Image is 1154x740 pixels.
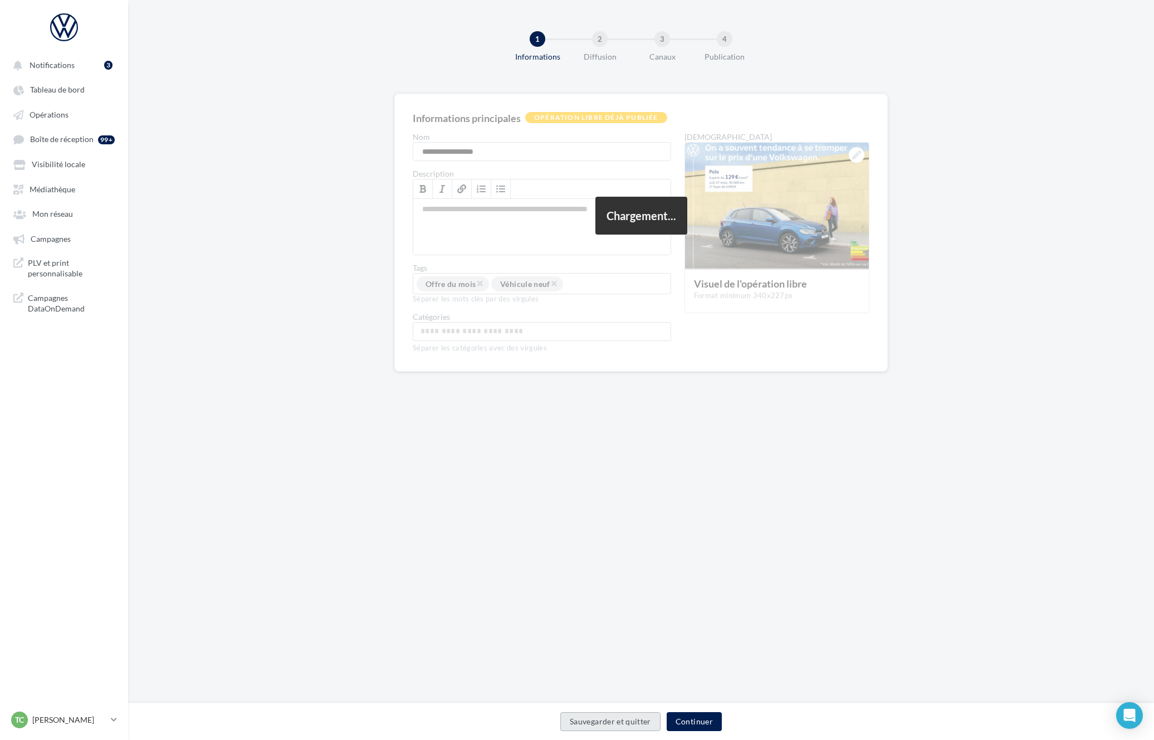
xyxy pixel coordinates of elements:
[30,60,75,70] span: Notifications
[98,135,115,144] div: 99+
[592,31,608,47] div: 2
[7,253,121,284] a: PLV et print personnalisable
[7,228,121,249] a: Campagnes
[7,55,117,75] button: Notifications 3
[564,51,635,62] div: Diffusion
[7,154,121,174] a: Visibilité locale
[7,203,121,223] a: Mon réseau
[530,31,545,47] div: 1
[717,31,732,47] div: 4
[667,712,722,731] button: Continuer
[1116,702,1143,729] div: Open Intercom Messenger
[7,104,121,124] a: Opérations
[689,51,760,62] div: Publication
[31,234,71,244] span: Campagnes
[30,135,94,144] span: Boîte de réception
[30,110,69,119] span: Opérations
[28,257,115,279] span: PLV et print personnalisable
[32,714,106,726] p: [PERSON_NAME]
[7,79,121,99] a: Tableau de bord
[32,160,85,169] span: Visibilité locale
[7,179,121,199] a: Médiathèque
[9,709,119,731] a: TC [PERSON_NAME]
[654,31,670,47] div: 3
[30,85,85,95] span: Tableau de bord
[32,210,73,219] span: Mon réseau
[595,197,687,235] div: Chargement...
[502,51,573,62] div: Informations
[7,288,121,319] a: Campagnes DataOnDemand
[15,714,24,726] span: TC
[104,61,113,70] div: 3
[28,293,115,314] span: Campagnes DataOnDemand
[7,129,121,149] a: Boîte de réception 99+
[30,184,75,194] span: Médiathèque
[627,51,698,62] div: Canaux
[413,112,869,353] div: '
[560,712,661,731] button: Sauvegarder et quitter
